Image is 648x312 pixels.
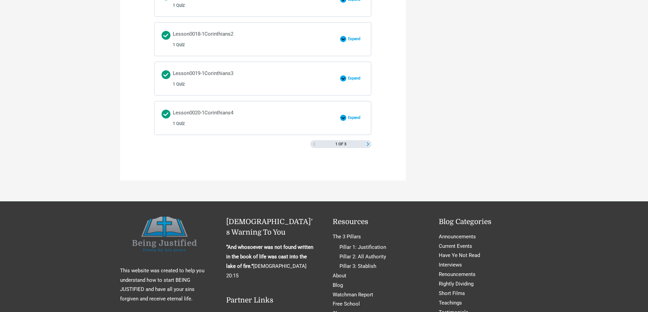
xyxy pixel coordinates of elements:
[339,263,376,269] a: Pillar 3: Stablish
[333,282,343,288] a: Blog
[226,295,316,306] h2: Partner Links
[439,290,465,296] a: Short Films
[439,262,462,268] a: Interviews
[366,142,370,146] a: Next Page
[439,281,473,287] a: Rightly Dividing
[173,3,185,8] span: 1 Quiz
[339,244,386,250] a: Pillar 1: Justification
[340,115,364,121] button: Expand
[173,42,185,47] span: 1 Quiz
[333,301,360,307] a: Free School
[340,75,364,81] button: Expand
[333,217,422,227] h2: Resources
[346,115,364,120] span: Expand
[439,217,528,227] h2: Blog Categories
[439,271,476,277] a: Renouncements
[173,82,185,87] span: 1 Quiz
[162,108,336,128] a: Completed Lesson0020-1Corinthians4 1 Quiz
[226,217,316,238] h2: [DEMOGRAPHIC_DATA]’s Warning To You
[173,108,233,128] div: Lesson0020-1Corinthians4
[162,30,336,49] a: Completed Lesson0018-1Corinthians2 1 Quiz
[226,243,316,280] p: [DEMOGRAPHIC_DATA] 20:15
[346,37,364,41] span: Expand
[335,142,346,146] span: 1 of 3
[346,76,364,81] span: Expand
[333,273,346,279] a: About
[439,234,476,240] a: Announcements
[333,292,373,298] a: Watchman Report
[173,121,185,126] span: 1 Quiz
[120,266,210,304] p: This website was created to help you understand how to start BEING JUSTIFIED and have all your si...
[173,30,233,49] div: Lesson0018-1Corinthians2
[162,110,170,118] div: Completed
[173,69,233,88] div: Lesson0019-1Corinthians3
[226,244,313,269] strong: “And whosoever was not found written in the book of life was cast into the lake of fire.”
[162,69,336,88] a: Completed Lesson0019-1Corinthians3 1 Quiz
[439,300,462,306] a: Teachings
[162,31,170,40] div: Completed
[340,36,364,42] button: Expand
[333,234,361,240] a: The 3 Pillars
[339,254,386,260] a: Pillar 2: All Authority
[439,243,472,249] a: Current Events
[439,252,480,258] a: Have Ye Not Read
[162,70,170,79] div: Completed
